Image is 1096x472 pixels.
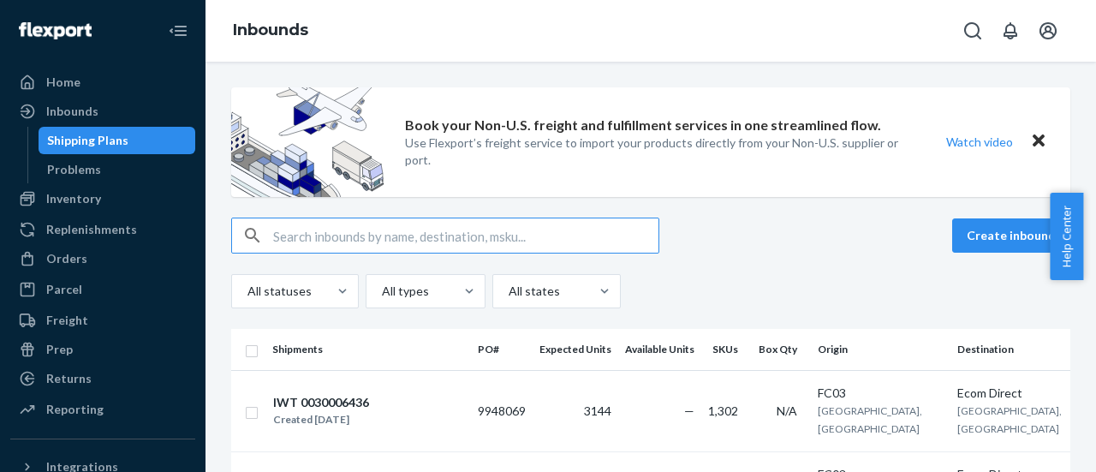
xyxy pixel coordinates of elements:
input: All types [380,283,382,300]
span: — [684,403,694,418]
input: All states [507,283,509,300]
th: Box Qty [752,329,811,370]
a: Parcel [10,276,195,303]
button: Open notifications [993,14,1027,48]
span: 3144 [584,403,611,418]
div: FC03 [818,385,944,402]
iframe: Opens a widget where you can chat to one of our agents [987,421,1079,463]
input: All statuses [246,283,247,300]
span: N/A [777,403,797,418]
a: Home [10,69,195,96]
div: Freight [46,312,88,329]
p: Book your Non-U.S. freight and fulfillment services in one streamlined flow. [405,116,881,135]
button: Close Navigation [161,14,195,48]
div: IWT 0030006436 [273,394,369,411]
button: Open account menu [1031,14,1065,48]
a: Inbounds [10,98,195,125]
th: PO# [471,329,533,370]
ol: breadcrumbs [219,6,322,56]
button: Watch video [935,129,1024,154]
a: Replenishments [10,216,195,243]
div: Ecom Direct [957,385,1062,402]
a: Shipping Plans [39,127,196,154]
th: Available Units [618,329,701,370]
div: Reporting [46,401,104,418]
div: Parcel [46,281,82,298]
div: Problems [47,161,101,178]
div: Inventory [46,190,101,207]
div: Created [DATE] [273,411,369,428]
th: SKUs [701,329,752,370]
div: Shipping Plans [47,132,128,149]
span: 1,302 [708,403,738,418]
a: Prep [10,336,195,363]
a: Reporting [10,396,195,423]
img: Flexport logo [19,22,92,39]
span: [GEOGRAPHIC_DATA], [GEOGRAPHIC_DATA] [818,404,922,435]
p: Use Flexport’s freight service to import your products directly from your Non-U.S. supplier or port. [405,134,914,169]
span: [GEOGRAPHIC_DATA], [GEOGRAPHIC_DATA] [957,404,1062,435]
div: Replenishments [46,221,137,238]
div: Home [46,74,80,91]
div: Orders [46,250,87,267]
a: Inventory [10,185,195,212]
td: 9948069 [471,370,533,451]
div: Returns [46,370,92,387]
input: Search inbounds by name, destination, msku... [273,218,658,253]
a: Returns [10,365,195,392]
button: Open Search Box [956,14,990,48]
div: Prep [46,341,73,358]
button: Create inbound [952,218,1070,253]
button: Help Center [1050,193,1083,280]
a: Inbounds [233,21,308,39]
th: Shipments [265,329,471,370]
th: Origin [811,329,950,370]
button: Close [1027,129,1050,154]
th: Destination [950,329,1069,370]
th: Expected Units [533,329,618,370]
a: Problems [39,156,196,183]
div: Inbounds [46,103,98,120]
a: Orders [10,245,195,272]
a: Freight [10,307,195,334]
